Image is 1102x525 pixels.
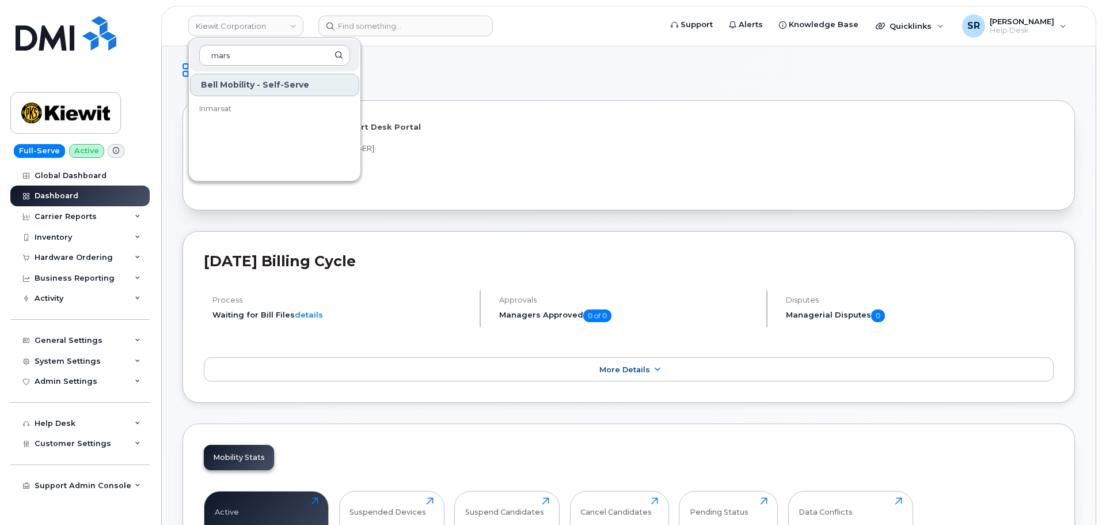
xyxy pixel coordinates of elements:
[799,497,853,516] div: Data Conflicts
[871,309,885,322] span: 0
[499,296,757,304] h4: Approvals
[212,309,470,320] li: Waiting for Bill Files
[786,309,1054,322] h5: Managerial Disputes
[1052,475,1093,516] iframe: Messenger Launcher
[295,310,323,319] a: details
[690,497,748,516] div: Pending Status
[499,309,757,322] h5: Managers Approved
[199,103,231,115] span: Inmarsat
[190,97,359,120] a: Inmarsat
[465,497,544,516] div: Suspend Candidates
[580,497,652,516] div: Cancel Candidates
[215,497,239,516] div: Active
[786,296,1054,304] h4: Disputes
[204,252,1054,270] h2: [DATE] Billing Cycle
[583,309,611,322] span: 0 of 0
[599,365,650,374] span: More Details
[204,122,1054,133] p: Welcome to the Kiewit Mobile Support Desk Portal
[212,296,470,304] h4: Process
[204,143,1054,154] p: If you need assistance, call [PHONE_NUMBER]
[190,74,359,96] div: Bell Mobility - Self-Serve
[349,497,426,516] div: Suspended Devices
[199,45,350,66] input: Search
